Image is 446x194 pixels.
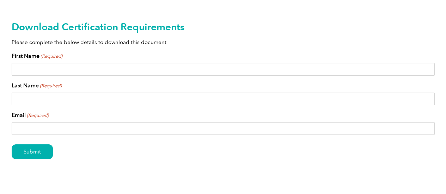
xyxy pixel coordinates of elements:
[12,52,62,60] label: First Name
[12,144,53,159] input: Submit
[12,21,435,32] h2: Download Certification Requirements
[12,111,49,119] label: Email
[12,81,62,90] label: Last Name
[39,82,62,89] span: (Required)
[40,53,62,60] span: (Required)
[26,112,49,119] span: (Required)
[12,38,435,46] p: Please complete the below details to download this document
